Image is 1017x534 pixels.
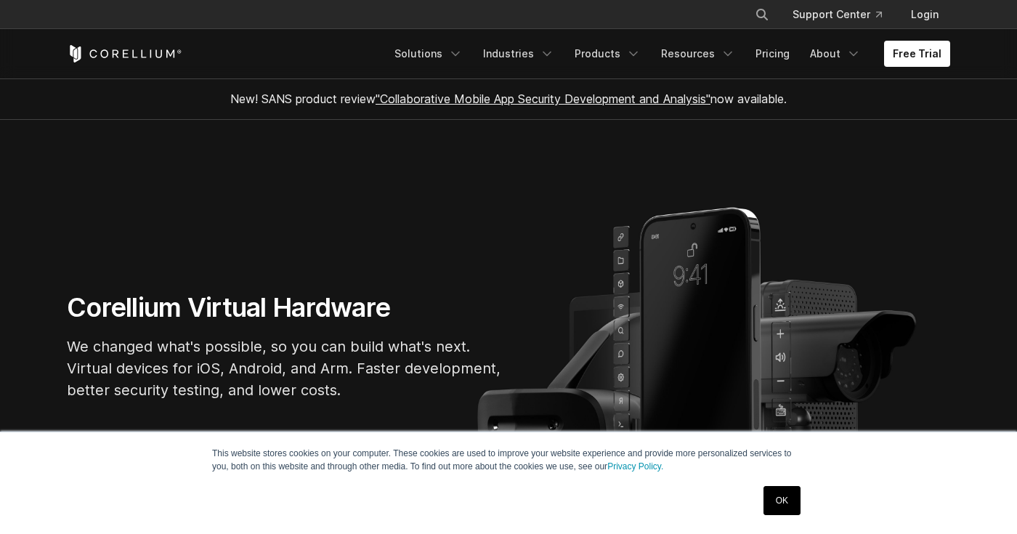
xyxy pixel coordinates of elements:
a: Support Center [781,1,894,28]
a: Privacy Policy. [607,461,663,472]
button: Search [749,1,775,28]
a: Free Trial [884,41,950,67]
p: We changed what's possible, so you can build what's next. Virtual devices for iOS, Android, and A... [67,336,503,401]
a: Products [566,41,649,67]
a: "Collaborative Mobile App Security Development and Analysis" [376,92,710,106]
div: Navigation Menu [737,1,950,28]
a: About [801,41,870,67]
a: OK [763,486,801,515]
p: This website stores cookies on your computer. These cookies are used to improve your website expe... [212,447,805,473]
a: Resources [652,41,744,67]
span: New! SANS product review now available. [230,92,787,106]
a: Corellium Home [67,45,182,62]
h1: Corellium Virtual Hardware [67,291,503,324]
div: Navigation Menu [386,41,950,67]
a: Pricing [747,41,798,67]
a: Login [899,1,950,28]
a: Solutions [386,41,471,67]
a: Industries [474,41,563,67]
